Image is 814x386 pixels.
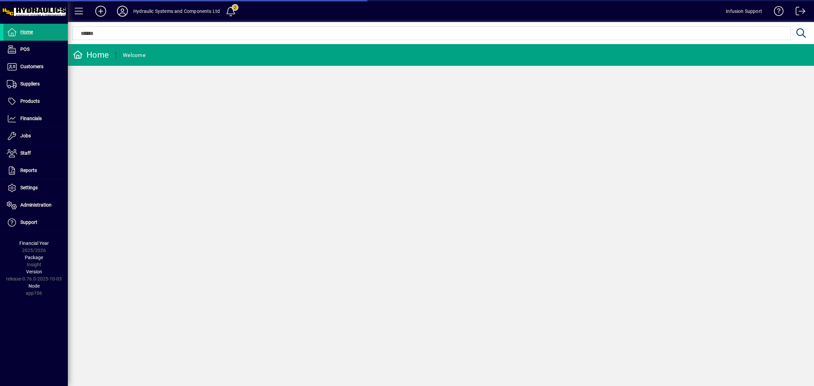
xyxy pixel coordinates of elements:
[769,1,784,23] a: Knowledge Base
[3,93,68,110] a: Products
[20,29,33,35] span: Home
[3,179,68,196] a: Settings
[20,46,30,52] span: POS
[791,1,806,23] a: Logout
[3,214,68,231] a: Support
[20,219,37,225] span: Support
[3,58,68,75] a: Customers
[3,110,68,127] a: Financials
[28,283,40,289] span: Node
[726,6,762,17] div: Infusion Support
[73,50,109,60] div: Home
[26,269,42,274] span: Version
[3,145,68,162] a: Staff
[20,168,37,173] span: Reports
[20,64,43,69] span: Customers
[3,197,68,214] a: Administration
[112,5,133,17] button: Profile
[123,50,146,61] div: Welcome
[20,98,40,104] span: Products
[20,150,31,156] span: Staff
[19,240,49,246] span: Financial Year
[20,202,52,208] span: Administration
[20,116,42,121] span: Financials
[20,133,31,138] span: Jobs
[133,6,220,17] div: Hydraulic Systems and Components Ltd
[20,81,40,86] span: Suppliers
[3,76,68,93] a: Suppliers
[3,162,68,179] a: Reports
[25,255,43,260] span: Package
[20,185,38,190] span: Settings
[3,128,68,144] a: Jobs
[3,41,68,58] a: POS
[90,5,112,17] button: Add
